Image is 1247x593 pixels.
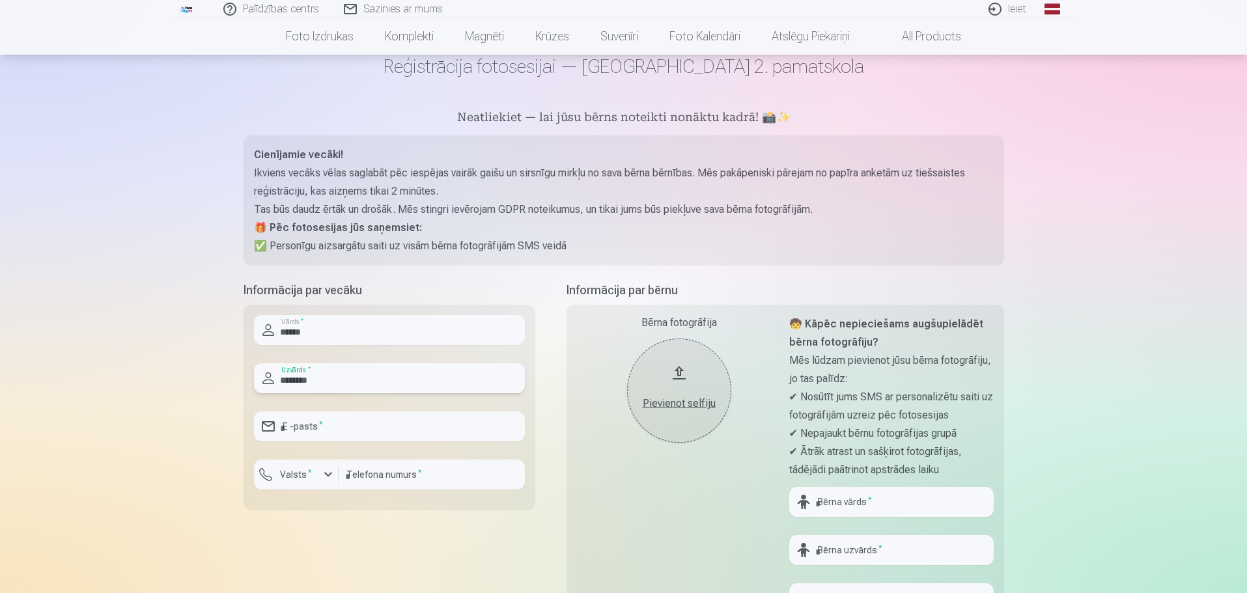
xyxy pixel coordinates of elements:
a: Atslēgu piekariņi [756,18,865,55]
div: Pievienot selfiju [640,396,718,411]
strong: 🧒 Kāpēc nepieciešams augšupielādēt bērna fotogrāfiju? [789,318,983,348]
strong: 🎁 Pēc fotosesijas jūs saņemsiet: [254,221,422,234]
h5: Neatliekiet — lai jūsu bērns noteikti nonāktu kadrā! 📸✨ [244,109,1004,128]
p: Tas būs daudz ērtāk un drošāk. Mēs stingri ievērojam GDPR noteikumus, un tikai jums būs piekļuve ... [254,200,994,219]
h5: Informācija par bērnu [567,281,1004,299]
button: Pievienot selfiju [627,338,731,443]
a: Foto izdrukas [270,18,369,55]
a: Foto kalendāri [654,18,756,55]
a: Krūzes [520,18,585,55]
p: Mēs lūdzam pievienot jūsu bērna fotogrāfiju, jo tas palīdz: [789,352,994,388]
strong: Cienījamie vecāki! [254,148,343,161]
p: ✔ Ātrāk atrast un sašķirot fotogrāfijas, tādējādi paātrinot apstrādes laiku [789,443,994,479]
p: ✅ Personīgu aizsargātu saiti uz visām bērna fotogrāfijām SMS veidā [254,237,994,255]
button: Valsts* [254,460,339,490]
a: Komplekti [369,18,449,55]
label: Valsts [275,468,317,481]
p: ✔ Nosūtīt jums SMS ar personalizētu saiti uz fotogrāfijām uzreiz pēc fotosesijas [789,388,994,424]
a: Magnēti [449,18,520,55]
p: Ikviens vecāks vēlas saglabāt pēc iespējas vairāk gaišu un sirsnīgu mirkļu no sava bērna bērnības... [254,164,994,200]
p: ✔ Nepajaukt bērnu fotogrāfijas grupā [789,424,994,443]
h5: Informācija par vecāku [244,281,535,299]
h1: Reģistrācija fotosesijai — [GEOGRAPHIC_DATA] 2. pamatskola [244,55,1004,78]
a: Suvenīri [585,18,654,55]
a: All products [865,18,977,55]
div: Bērna fotogrāfija [577,315,781,331]
img: /fa1 [180,5,194,13]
